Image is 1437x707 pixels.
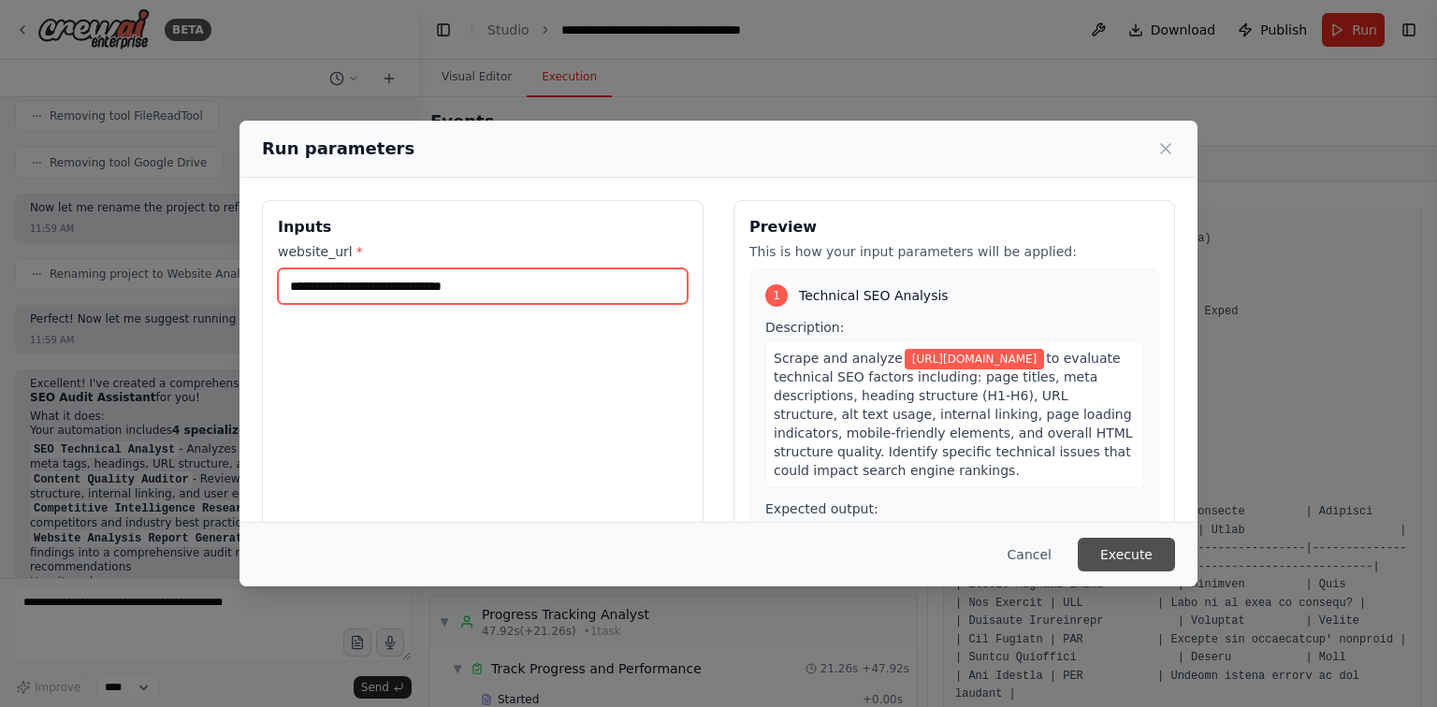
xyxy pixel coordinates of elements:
span: Scrape and analyze [774,351,903,366]
span: Expected output: [765,501,878,516]
label: website_url [278,242,688,261]
div: 1 [765,284,788,307]
span: Variable: website_url [905,349,1044,369]
button: Execute [1078,538,1175,571]
p: This is how your input parameters will be applied: [749,242,1159,261]
button: Cancel [993,538,1067,571]
span: Description: [765,320,844,335]
h2: Run parameters [262,136,414,162]
span: Technical SEO Analysis [799,286,949,305]
span: to evaluate technical SEO factors including: page titles, meta descriptions, heading structure (H... [774,351,1133,478]
h3: Inputs [278,216,688,238]
h3: Preview [749,216,1159,238]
